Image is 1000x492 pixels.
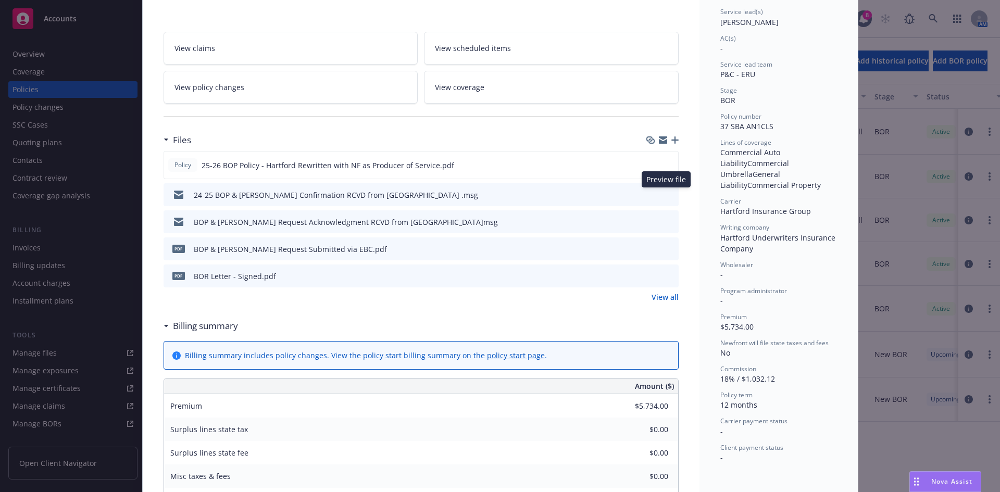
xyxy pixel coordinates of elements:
a: policy start page [487,350,545,360]
span: $5,734.00 [720,322,754,332]
span: Nova Assist [931,477,972,486]
div: 24-25 BOP & [PERSON_NAME] Confirmation RCVD from [GEOGRAPHIC_DATA] .msg [194,190,478,200]
div: Files [164,133,191,147]
h3: Billing summary [173,319,238,333]
input: 0.00 [607,445,674,461]
button: preview file [665,244,674,255]
span: View coverage [435,82,484,93]
span: Premium [720,312,747,321]
span: Newfront will file state taxes and fees [720,338,829,347]
span: Hartford Insurance Group [720,206,811,216]
input: 0.00 [607,469,674,484]
button: download file [648,160,656,171]
span: No [720,348,730,358]
span: Service lead team [720,60,772,69]
div: Billing summary includes policy changes. View the policy start billing summary on the . [185,350,547,361]
span: Policy term [720,390,753,399]
span: Surplus lines state tax [170,424,248,434]
span: View scheduled items [435,43,511,54]
span: 37 SBA AN1CLS [720,121,773,131]
span: - [720,426,723,436]
span: General Liability [720,169,782,190]
span: Lines of coverage [720,138,771,147]
span: Misc taxes & fees [170,471,231,481]
button: preview file [665,160,674,171]
span: P&C - ERU [720,69,755,79]
span: Policy number [720,112,761,121]
span: AC(s) [720,34,736,43]
span: Premium [170,401,202,411]
span: Commission [720,364,756,373]
div: Preview file [642,171,691,187]
span: Surplus lines state fee [170,448,248,458]
span: 18% / $1,032.12 [720,374,775,384]
span: Commercial Auto Liability [720,147,782,168]
span: Program administrator [720,286,787,295]
div: BOP & [PERSON_NAME] Request Submitted via EBC.pdf [194,244,387,255]
span: - [720,296,723,306]
span: View claims [174,43,215,54]
input: 0.00 [607,398,674,414]
span: pdf [172,272,185,280]
span: 25-26 BOP Policy - Hartford Rewritten with NF as Producer of Service.pdf [202,160,454,171]
span: Carrier payment status [720,417,787,425]
span: Commercial Umbrella [720,158,791,179]
span: - [720,452,723,462]
button: preview file [665,190,674,200]
button: download file [648,190,657,200]
a: View claims [164,32,418,65]
span: Amount ($) [635,381,674,392]
span: Commercial Property [747,180,821,190]
span: Client payment status [720,443,783,452]
span: Hartford Underwriters Insurance Company [720,233,838,254]
button: download file [648,244,657,255]
a: View coverage [424,71,679,104]
span: pdf [172,245,185,253]
span: Writing company [720,223,769,232]
button: preview file [665,271,674,282]
button: download file [648,217,657,228]
div: Drag to move [910,472,923,491]
span: Carrier [720,197,741,206]
div: BOR Letter - Signed.pdf [194,271,276,282]
span: [PERSON_NAME] [720,17,779,27]
span: Policy [172,160,193,170]
input: 0.00 [607,422,674,437]
span: 12 months [720,400,757,410]
span: - [720,43,723,53]
button: Nova Assist [909,471,981,492]
button: download file [648,271,657,282]
span: View policy changes [174,82,244,93]
span: - [720,270,723,280]
div: Billing summary [164,319,238,333]
a: View policy changes [164,71,418,104]
div: BOP & [PERSON_NAME] Request Acknowledgment RCVD from [GEOGRAPHIC_DATA]msg [194,217,498,228]
h3: Files [173,133,191,147]
a: View scheduled items [424,32,679,65]
button: preview file [665,217,674,228]
span: Service lead(s) [720,7,763,16]
span: Wholesaler [720,260,753,269]
span: BOR [720,95,735,105]
span: Stage [720,86,737,95]
a: View all [652,292,679,302]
